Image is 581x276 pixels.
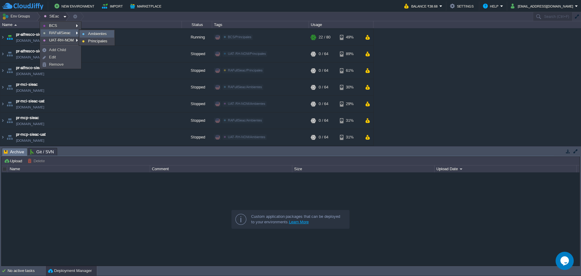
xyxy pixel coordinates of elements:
[182,62,212,79] div: Stopped
[182,96,212,112] div: Stopped
[228,35,251,39] span: BCS/Principales
[182,129,212,145] div: Stopped
[102,2,125,10] button: Import
[16,131,46,138] a: pr-mcp-sieac-uat
[5,96,14,112] img: AMDAwAAAACH5BAEAAAAALAAAAAABAAEAAAICRAEAOw==
[228,118,262,122] span: RAFullSieac/Ambientes
[556,252,575,270] iframe: chat widget
[289,220,309,224] a: Learn More
[5,62,14,79] img: AMDAwAAAACH5BAEAAAAALAAAAAABAAEAAAICRAEAOw==
[0,112,5,129] img: AMDAwAAAACH5BAEAAAAALAAAAAABAAEAAAICRAEAOw==
[319,29,330,45] div: 22 / 80
[16,121,44,127] a: [DOMAIN_NAME]
[16,104,44,110] a: [DOMAIN_NAME]
[30,148,54,155] span: Git / SVN
[16,71,44,77] span: [DOMAIN_NAME]
[80,38,114,45] a: Principales
[88,39,107,43] span: Principales
[182,112,212,129] div: Stopped
[340,29,359,45] div: 49%
[41,30,80,36] a: RAFullSieac
[5,29,14,45] img: AMDAwAAAACH5BAEAAAAALAAAAAABAAEAAAICRAEAOw==
[340,129,359,145] div: 31%
[44,12,61,21] button: SIEac
[228,52,266,55] span: UAT-RH-NOM/Principales
[483,2,500,10] button: Help
[8,266,45,276] div: No active tasks
[16,54,44,60] span: [DOMAIN_NAME]
[41,47,80,53] a: Add Child
[319,129,328,145] div: 0 / 64
[41,61,80,68] a: Remove
[16,88,44,94] a: [DOMAIN_NAME]
[228,85,262,89] span: RAFullSieac/Ambientes
[340,62,359,79] div: 61%
[0,46,5,62] img: AMDAwAAAACH5BAEAAAAALAAAAAABAAEAAAICRAEAOw==
[182,46,212,62] div: Stopped
[5,79,14,95] img: AMDAwAAAACH5BAEAAAAALAAAAAABAAEAAAICRAEAOw==
[319,62,328,79] div: 0 / 64
[49,38,74,42] span: UAT-RH-NOM
[340,79,359,95] div: 30%
[0,62,5,79] img: AMDAwAAAACH5BAEAAAAALAAAAAABAAEAAAICRAEAOw==
[182,79,212,95] div: Stopped
[4,158,24,164] button: Upload
[319,96,328,112] div: 0 / 64
[5,112,14,129] img: AMDAwAAAACH5BAEAAAAALAAAAAABAAEAAAICRAEAOw==
[511,2,575,10] button: [EMAIL_ADDRESS][DOMAIN_NAME]
[49,23,57,28] span: BCS
[228,135,265,139] span: UAT-RH-NOM/Ambientes
[130,2,163,10] button: Marketplace
[340,96,359,112] div: 29%
[16,48,52,54] a: pr-alfresco-sieac-uat
[319,46,328,62] div: 0 / 64
[404,2,439,10] button: Balance ₹38.68
[0,129,5,145] img: AMDAwAAAACH5BAEAAAAALAAAAAABAAEAAAICRAEAOw==
[182,29,212,45] div: Running
[8,165,150,172] div: Name
[41,37,80,44] a: UAT-RH-NOM
[2,2,43,10] img: CloudJiffy
[49,62,64,67] span: Remove
[309,21,373,28] div: Usage
[48,268,92,274] button: Deployment Manager
[450,2,475,10] button: Settings
[251,214,344,225] div: Custom application packages that can be deployed to your environments.
[5,46,14,62] img: AMDAwAAAACH5BAEAAAAALAAAAAABAAEAAAICRAEAOw==
[182,21,212,28] div: Status
[319,112,328,129] div: 0 / 64
[49,48,66,52] span: Add Child
[80,31,114,37] a: Ambientes
[228,68,263,72] span: RAFullSieac/Principales
[54,2,96,10] button: New Environment
[340,46,359,62] div: 89%
[16,138,44,144] a: [DOMAIN_NAME]
[2,12,32,21] button: Env Groups
[16,98,44,104] a: pr-mci-sieac-uat
[293,165,434,172] div: Size
[16,65,43,71] a: pr-alfrsco-sieac
[49,55,56,59] span: Edit
[14,24,17,26] img: AMDAwAAAACH5BAEAAAAALAAAAAABAAEAAAICRAEAOw==
[16,32,53,38] span: pr-alfresco-sieac-bcs
[16,81,38,88] a: pr-mci-sieac
[435,165,576,172] div: Upload Date
[5,129,14,145] img: AMDAwAAAACH5BAEAAAAALAAAAAABAAEAAAICRAEAOw==
[0,79,5,95] img: AMDAwAAAACH5BAEAAAAALAAAAAABAAEAAAICRAEAOw==
[88,32,107,36] span: Ambientes
[0,29,5,45] img: AMDAwAAAACH5BAEAAAAALAAAAAABAAEAAAICRAEAOw==
[16,38,44,44] span: [DOMAIN_NAME]
[49,31,71,35] span: RAFullSieac
[41,54,80,61] a: Edit
[16,115,39,121] a: pr-mcp-sieac
[1,21,182,28] div: Name
[319,79,328,95] div: 0 / 64
[340,112,359,129] div: 31%
[150,165,292,172] div: Comment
